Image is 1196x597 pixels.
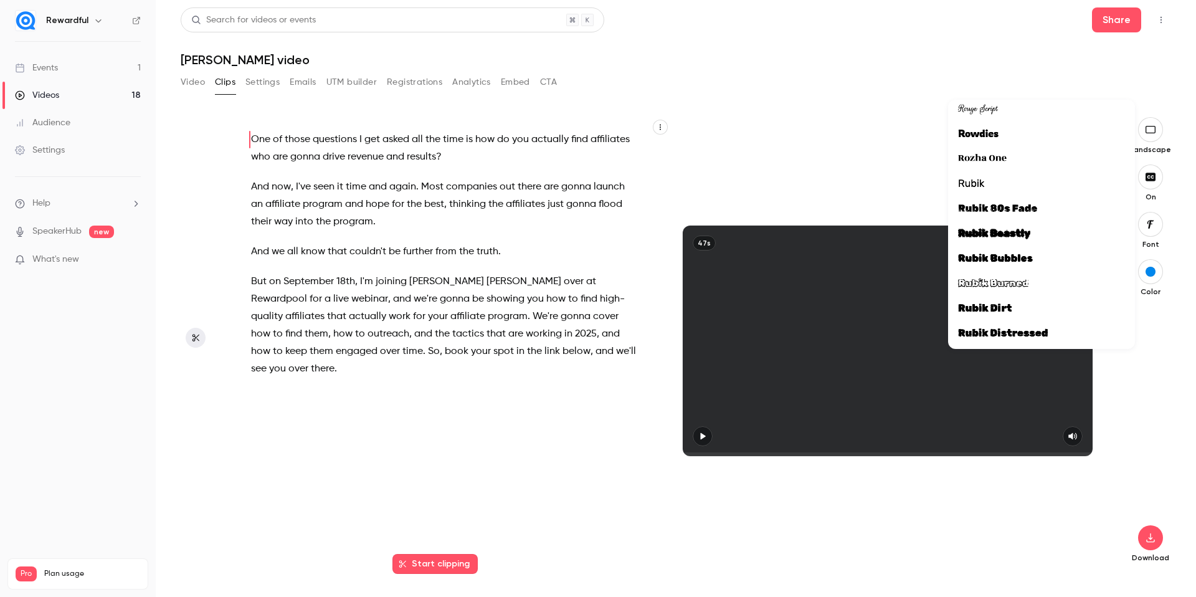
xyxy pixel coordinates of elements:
[958,226,1030,242] span: Rubik Beastly
[958,300,1012,317] span: Rubik Dirt
[958,325,1048,341] span: Rubik Distressed
[958,151,1007,167] span: Rozha One
[958,201,1037,217] span: Rubik 80s Fade
[958,251,1033,267] span: Rubik Bubbles
[958,275,1028,292] span: Rubik Burned
[958,126,999,142] span: Rowdies
[958,101,998,117] span: Rouge Script
[958,176,984,192] span: Rubik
